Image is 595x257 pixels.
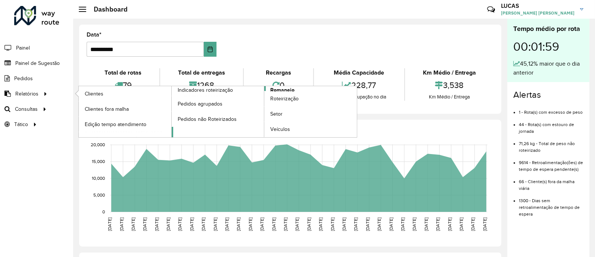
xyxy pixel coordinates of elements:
[14,120,28,128] span: Tático
[131,217,135,231] text: [DATE]
[224,217,229,231] text: [DATE]
[519,154,583,173] li: 9614 - Retroalimentação(ões) de tempo de espera pendente(s)
[377,217,381,231] text: [DATE]
[178,217,183,231] text: [DATE]
[142,217,147,231] text: [DATE]
[88,77,158,93] div: 79
[306,217,311,231] text: [DATE]
[85,90,103,98] span: Clientes
[79,117,171,132] a: Edição tempo atendimento
[246,68,311,77] div: Recargas
[407,93,492,101] div: Km Médio / Entrega
[79,86,171,101] a: Clientes
[519,103,583,116] li: 1 - Rota(s) com excesso de peso
[501,2,574,9] h3: LUCAS
[154,217,159,231] text: [DATE]
[162,68,241,77] div: Total de entregas
[519,192,583,217] li: 1300 - Dias sem retroalimentação de tempo de espera
[248,217,253,231] text: [DATE]
[407,77,492,93] div: 3,538
[407,68,492,77] div: Km Médio / Entrega
[201,217,206,231] text: [DATE]
[342,217,346,231] text: [DATE]
[102,209,105,214] text: 0
[93,192,105,197] text: 5,000
[79,101,171,116] a: Clientes fora malha
[15,90,38,98] span: Relatórios
[178,115,237,123] span: Pedidos não Roteirizados
[270,95,299,103] span: Roteirização
[482,217,487,231] text: [DATE]
[204,42,216,57] button: Choose Date
[172,112,264,126] a: Pedidos não Roteirizados
[283,217,288,231] text: [DATE]
[295,217,300,231] text: [DATE]
[513,34,583,59] div: 00:01:59
[424,217,429,231] text: [DATE]
[162,77,241,93] div: 1268
[270,125,290,133] span: Veículos
[501,10,574,16] span: [PERSON_NAME] [PERSON_NAME]
[270,86,295,94] span: Romaneio
[513,90,583,100] h4: Alertas
[85,120,146,128] span: Edição tempo atendimento
[330,217,335,231] text: [DATE]
[14,75,33,82] span: Pedidos
[513,59,583,77] div: 45,12% maior que o dia anterior
[213,217,218,231] text: [DATE]
[400,217,405,231] text: [DATE]
[459,217,464,231] text: [DATE]
[88,68,158,77] div: Total de rotas
[172,86,357,137] a: Romaneio
[318,217,323,231] text: [DATE]
[513,24,583,34] div: Tempo médio por rota
[246,77,311,93] div: 0
[470,217,475,231] text: [DATE]
[316,68,402,77] div: Média Capacidade
[236,217,241,231] text: [DATE]
[353,217,358,231] text: [DATE]
[519,116,583,135] li: 44 - Rota(s) com estouro de jornada
[483,1,499,18] a: Contato Rápido
[178,100,222,108] span: Pedidos agrupados
[412,217,417,231] text: [DATE]
[316,77,402,93] div: 228,77
[435,217,440,231] text: [DATE]
[316,93,402,101] div: Média de ocupação no dia
[189,217,194,231] text: [DATE]
[92,176,105,181] text: 10,000
[119,217,124,231] text: [DATE]
[79,86,264,137] a: Indicadores roteirização
[91,142,105,147] text: 20,000
[16,44,30,52] span: Painel
[264,107,357,122] a: Setor
[264,122,357,137] a: Veículos
[519,173,583,192] li: 66 - Cliente(s) fora da malha viária
[15,59,60,67] span: Painel de Sugestão
[178,86,233,94] span: Indicadores roteirização
[87,30,102,39] label: Data
[86,5,128,13] h2: Dashboard
[519,135,583,154] li: 71,26 kg - Total de peso não roteirizado
[389,217,393,231] text: [DATE]
[15,105,38,113] span: Consultas
[172,96,264,111] a: Pedidos agrupados
[365,217,370,231] text: [DATE]
[447,217,452,231] text: [DATE]
[107,217,112,231] text: [DATE]
[166,217,171,231] text: [DATE]
[270,110,283,118] span: Setor
[92,159,105,164] text: 15,000
[271,217,276,231] text: [DATE]
[85,105,129,113] span: Clientes fora malha
[264,91,357,106] a: Roteirização
[259,217,264,231] text: [DATE]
